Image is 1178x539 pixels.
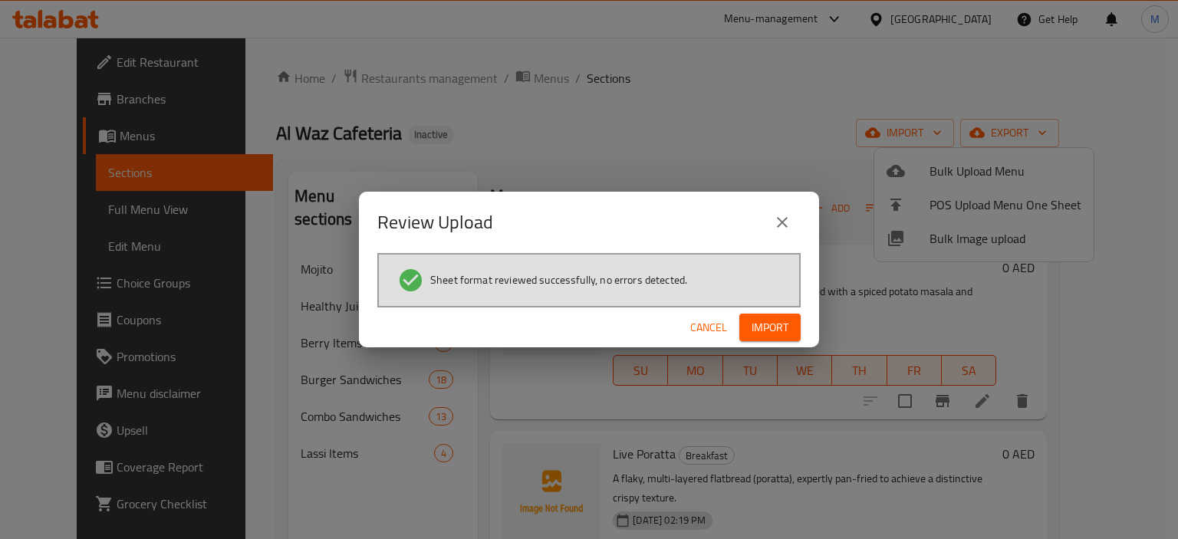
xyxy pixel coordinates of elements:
[764,204,801,241] button: close
[690,318,727,337] span: Cancel
[377,210,493,235] h2: Review Upload
[739,314,801,342] button: Import
[752,318,788,337] span: Import
[430,272,687,288] span: Sheet format reviewed successfully, no errors detected.
[684,314,733,342] button: Cancel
